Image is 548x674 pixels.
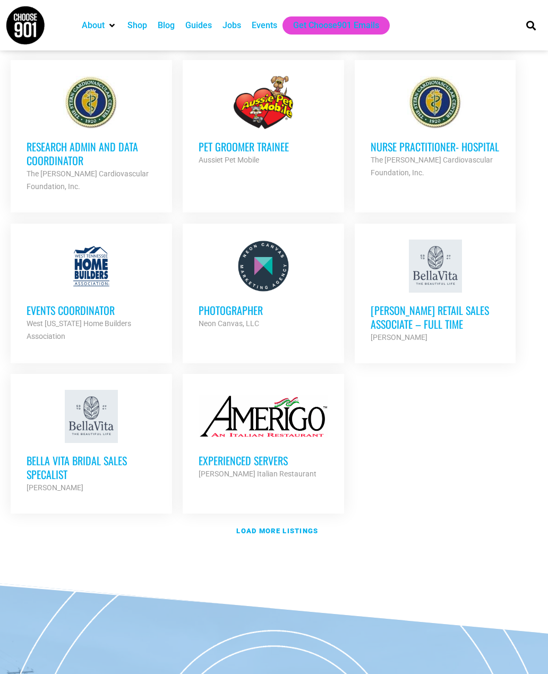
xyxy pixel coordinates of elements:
[199,156,259,164] strong: Aussiet Pet Mobile
[158,19,175,32] a: Blog
[183,60,344,182] a: Pet Groomer Trainee Aussiet Pet Mobile
[27,454,156,481] h3: Bella Vita Bridal Sales Specalist
[355,60,516,195] a: Nurse Practitioner- Hospital The [PERSON_NAME] Cardiovascular Foundation, Inc.
[199,454,328,467] h3: Experienced Servers
[82,19,105,32] a: About
[27,483,83,492] strong: [PERSON_NAME]
[523,16,540,34] div: Search
[76,16,511,35] nav: Main nav
[199,319,259,328] strong: Neon Canvas, LLC
[222,19,241,32] a: Jobs
[185,19,212,32] a: Guides
[371,303,500,331] h3: [PERSON_NAME] Retail Sales Associate – Full Time
[27,303,156,317] h3: Events Coordinator
[27,169,149,191] strong: The [PERSON_NAME] Cardiovascular Foundation, Inc.
[11,60,172,209] a: Research Admin and Data Coordinator The [PERSON_NAME] Cardiovascular Foundation, Inc.
[199,303,328,317] h3: Photographer
[5,519,543,543] a: Load more listings
[199,140,328,153] h3: Pet Groomer Trainee
[252,19,277,32] a: Events
[27,319,131,340] strong: West [US_STATE] Home Builders Association
[371,333,427,342] strong: [PERSON_NAME]
[371,140,500,153] h3: Nurse Practitioner- Hospital
[371,156,493,177] strong: The [PERSON_NAME] Cardiovascular Foundation, Inc.
[127,19,147,32] a: Shop
[293,19,379,32] a: Get Choose901 Emails
[11,224,172,359] a: Events Coordinator West [US_STATE] Home Builders Association
[27,140,156,167] h3: Research Admin and Data Coordinator
[76,16,122,35] div: About
[183,374,344,496] a: Experienced Servers [PERSON_NAME] Italian Restaurant
[355,224,516,360] a: [PERSON_NAME] Retail Sales Associate – Full Time [PERSON_NAME]
[199,470,316,478] strong: [PERSON_NAME] Italian Restaurant
[183,224,344,346] a: Photographer Neon Canvas, LLC
[236,527,318,535] strong: Load more listings
[11,374,172,510] a: Bella Vita Bridal Sales Specalist [PERSON_NAME]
